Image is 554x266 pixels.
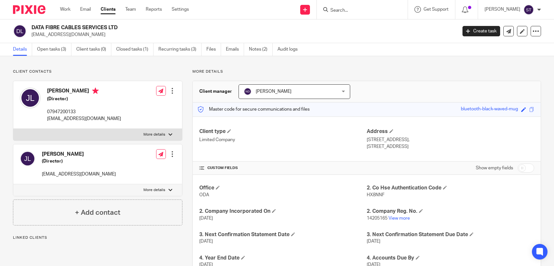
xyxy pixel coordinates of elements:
[172,6,189,13] a: Settings
[330,8,388,14] input: Search
[199,193,209,197] span: ODA
[485,6,520,13] p: [PERSON_NAME]
[146,6,162,13] a: Reports
[101,6,116,13] a: Clients
[462,26,500,36] a: Create task
[116,43,154,56] a: Closed tasks (1)
[31,31,453,38] p: [EMAIL_ADDRESS][DOMAIN_NAME]
[198,106,310,113] p: Master code for secure communications and files
[367,231,534,238] h4: 3. Next Confirmation Statement Due Date
[75,208,120,218] h4: + Add contact
[367,128,534,135] h4: Address
[47,96,121,102] h5: (Director)
[20,88,41,108] img: svg%3E
[424,7,449,12] span: Get Support
[192,69,541,74] p: More details
[367,193,385,197] span: HX8NNF
[199,231,367,238] h4: 3. Next Confirmation Statement Date
[76,43,111,56] a: Client tasks (0)
[367,143,534,150] p: [STREET_ADDRESS]
[47,115,121,122] p: [EMAIL_ADDRESS][DOMAIN_NAME]
[199,88,232,95] h3: Client manager
[13,69,182,74] p: Client contacts
[277,43,302,56] a: Audit logs
[31,24,368,31] h2: DATA FIBRE CABLES SERVICES LTD
[367,208,534,215] h4: 2. Company Reg. No.
[476,165,513,171] label: Show empty fields
[367,255,534,261] h4: 4. Accounts Due By
[143,132,165,137] p: More details
[80,6,91,13] a: Email
[13,43,32,56] a: Details
[143,187,165,193] p: More details
[244,88,252,95] img: svg%3E
[388,216,410,221] a: View more
[256,89,291,94] span: [PERSON_NAME]
[199,208,367,215] h4: 2. Company Incorporated On
[199,165,367,171] h4: CUSTOM FIELDS
[199,128,367,135] h4: Client type
[47,88,121,96] h4: [PERSON_NAME]
[13,5,45,14] img: Pixie
[523,5,534,15] img: svg%3E
[199,137,367,143] p: Limited Company
[199,239,213,244] span: [DATE]
[37,43,71,56] a: Open tasks (3)
[158,43,202,56] a: Recurring tasks (3)
[47,109,121,115] p: 07947200133
[42,171,116,177] p: [EMAIL_ADDRESS][DOMAIN_NAME]
[367,216,388,221] span: 14205165
[367,185,534,191] h4: 2. Co Hse Authentication Code
[13,24,27,38] img: svg%3E
[42,151,116,158] h4: [PERSON_NAME]
[226,43,244,56] a: Emails
[367,239,380,244] span: [DATE]
[20,151,35,166] img: svg%3E
[249,43,273,56] a: Notes (2)
[367,137,534,143] p: [STREET_ADDRESS],
[125,6,136,13] a: Team
[199,185,367,191] h4: Office
[60,6,70,13] a: Work
[42,158,116,164] h5: (Director)
[461,106,518,113] div: bluetooth-black-waved-mug
[199,255,367,261] h4: 4. Year End Date
[13,235,182,240] p: Linked clients
[206,43,221,56] a: Files
[199,216,213,221] span: [DATE]
[92,88,99,94] i: Primary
